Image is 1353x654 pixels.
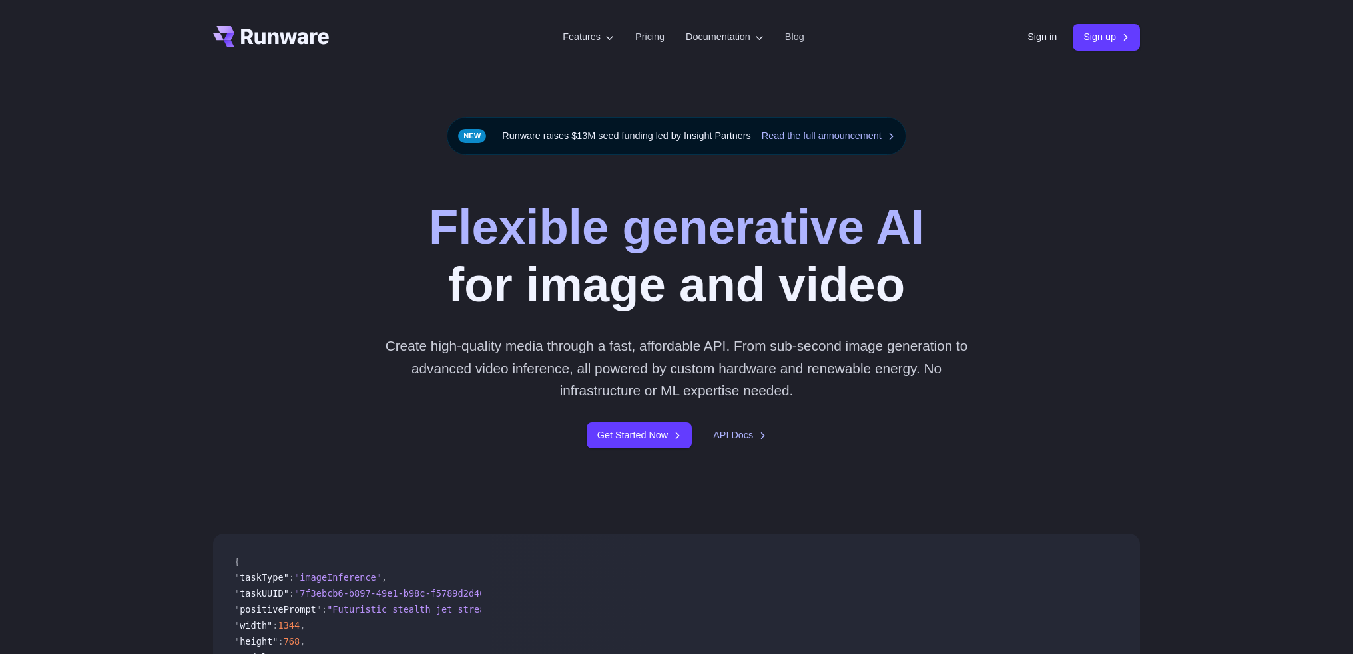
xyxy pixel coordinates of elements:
span: "width" [234,620,272,631]
a: Sign in [1027,29,1057,45]
a: Blog [785,29,804,45]
a: Read the full announcement [762,128,895,144]
h1: for image and video [429,198,924,313]
a: Get Started Now [587,422,692,448]
strong: Flexible generative AI [429,200,924,253]
span: "7f3ebcb6-b897-49e1-b98c-f5789d2d40d7" [294,588,501,599]
span: { [234,556,240,567]
span: "taskType" [234,572,289,583]
span: : [272,620,278,631]
span: : [322,604,327,615]
a: Go to / [213,26,329,47]
label: Documentation [686,29,764,45]
span: : [289,588,294,599]
a: Sign up [1073,24,1140,50]
span: "positivePrompt" [234,604,322,615]
span: 768 [284,636,300,647]
a: API Docs [713,428,766,443]
span: "Futuristic stealth jet streaking through a neon-lit cityscape with glowing purple exhaust" [327,604,823,615]
span: "imageInference" [294,572,382,583]
span: , [300,636,305,647]
span: : [289,572,294,583]
a: Pricing [635,29,665,45]
div: Runware raises $13M seed funding led by Insight Partners [447,117,906,155]
span: , [300,620,305,631]
p: Create high-quality media through a fast, affordable API. From sub-second image generation to adv... [380,335,973,401]
span: "taskUUID" [234,588,289,599]
span: : [278,636,283,647]
span: 1344 [278,620,300,631]
span: "height" [234,636,278,647]
label: Features [563,29,614,45]
span: , [382,572,387,583]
